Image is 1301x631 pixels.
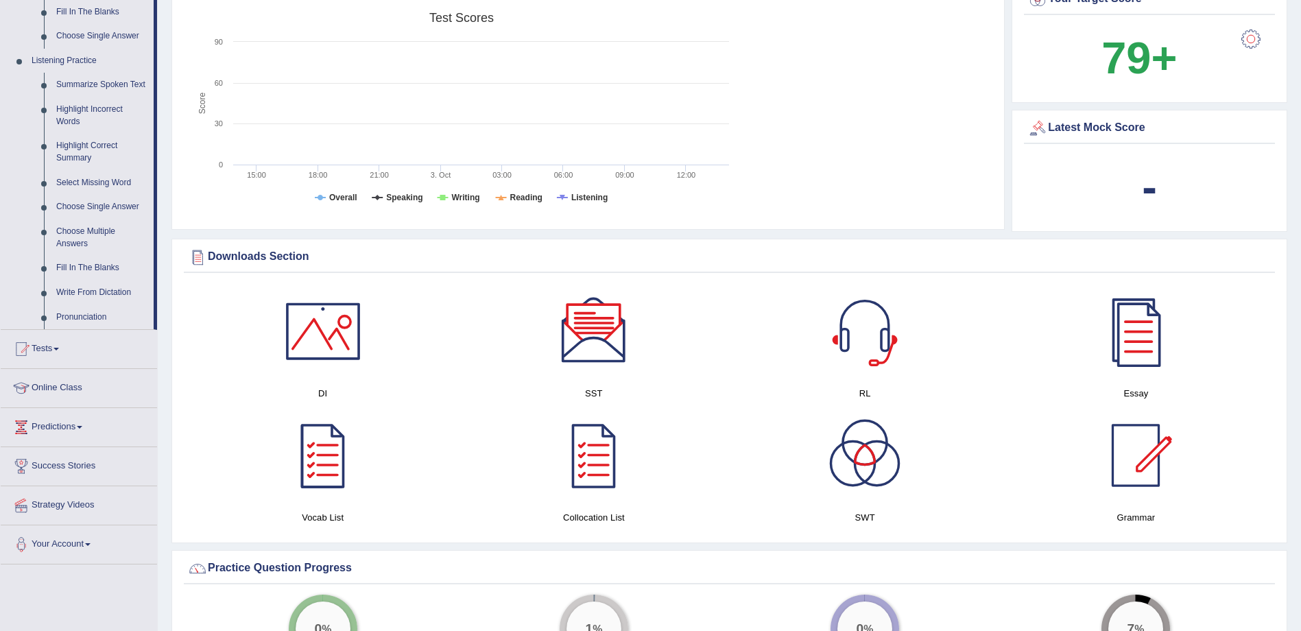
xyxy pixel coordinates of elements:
a: Tests [1,330,157,364]
h4: SWT [737,510,994,525]
text: 18:00 [309,171,328,179]
tspan: 3. Oct [431,171,451,179]
a: Write From Dictation [50,281,154,305]
h4: Essay [1007,386,1265,401]
text: 12:00 [677,171,696,179]
tspan: Score [198,93,207,115]
text: 60 [215,79,223,87]
a: Highlight Incorrect Words [50,97,154,134]
a: Pronunciation [50,305,154,330]
tspan: Speaking [386,193,422,202]
a: Success Stories [1,447,157,481]
text: 09:00 [615,171,634,179]
text: 90 [215,38,223,46]
h4: DI [194,386,451,401]
text: 03:00 [492,171,512,179]
text: 21:00 [370,171,389,179]
a: Choose Multiple Answers [50,219,154,256]
h4: RL [737,386,994,401]
a: Online Class [1,369,157,403]
h4: SST [465,386,722,401]
a: Strategy Videos [1,486,157,521]
tspan: Test scores [429,11,494,25]
div: Latest Mock Score [1027,118,1272,139]
tspan: Overall [329,193,357,202]
h4: Vocab List [194,510,451,525]
a: Listening Practice [25,49,154,73]
tspan: Writing [451,193,479,202]
h4: Grammar [1007,510,1265,525]
text: 30 [215,119,223,128]
a: Your Account [1,525,157,560]
h4: Collocation List [465,510,722,525]
a: Predictions [1,408,157,442]
text: 0 [219,160,223,169]
div: Downloads Section [187,247,1272,267]
a: Fill In The Blanks [50,256,154,281]
a: Choose Single Answer [50,195,154,219]
a: Select Missing Word [50,171,154,195]
b: 79+ [1101,33,1177,83]
text: 15:00 [247,171,266,179]
tspan: Reading [510,193,542,202]
a: Choose Single Answer [50,24,154,49]
tspan: Listening [571,193,608,202]
b: - [1142,162,1157,212]
div: Practice Question Progress [187,558,1272,579]
a: Summarize Spoken Text [50,73,154,97]
a: Highlight Correct Summary [50,134,154,170]
text: 06:00 [554,171,573,179]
